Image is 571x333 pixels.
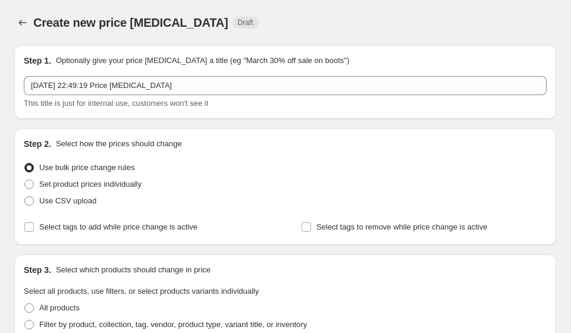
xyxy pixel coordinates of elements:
span: All products [39,303,80,312]
input: 30% off holiday sale [24,76,547,95]
span: Select all products, use filters, or select products variants individually [24,287,259,296]
span: Set product prices individually [39,180,142,189]
p: Select how the prices should change [56,138,182,150]
span: Use CSV upload [39,196,96,205]
span: Select tags to remove while price change is active [316,222,488,231]
h2: Step 2. [24,138,51,150]
span: This title is just for internal use, customers won't see it [24,99,208,108]
h2: Step 3. [24,264,51,276]
button: Price change jobs [14,14,31,31]
span: Create new price [MEDICAL_DATA] [33,16,228,29]
span: Filter by product, collection, tag, vendor, product type, variant title, or inventory [39,320,307,329]
h2: Step 1. [24,55,51,67]
p: Optionally give your price [MEDICAL_DATA] a title (eg "March 30% off sale on boots") [56,55,349,67]
span: Draft [238,18,253,27]
span: Select tags to add while price change is active [39,222,197,231]
span: Use bulk price change rules [39,163,134,172]
p: Select which products should change in price [56,264,211,276]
